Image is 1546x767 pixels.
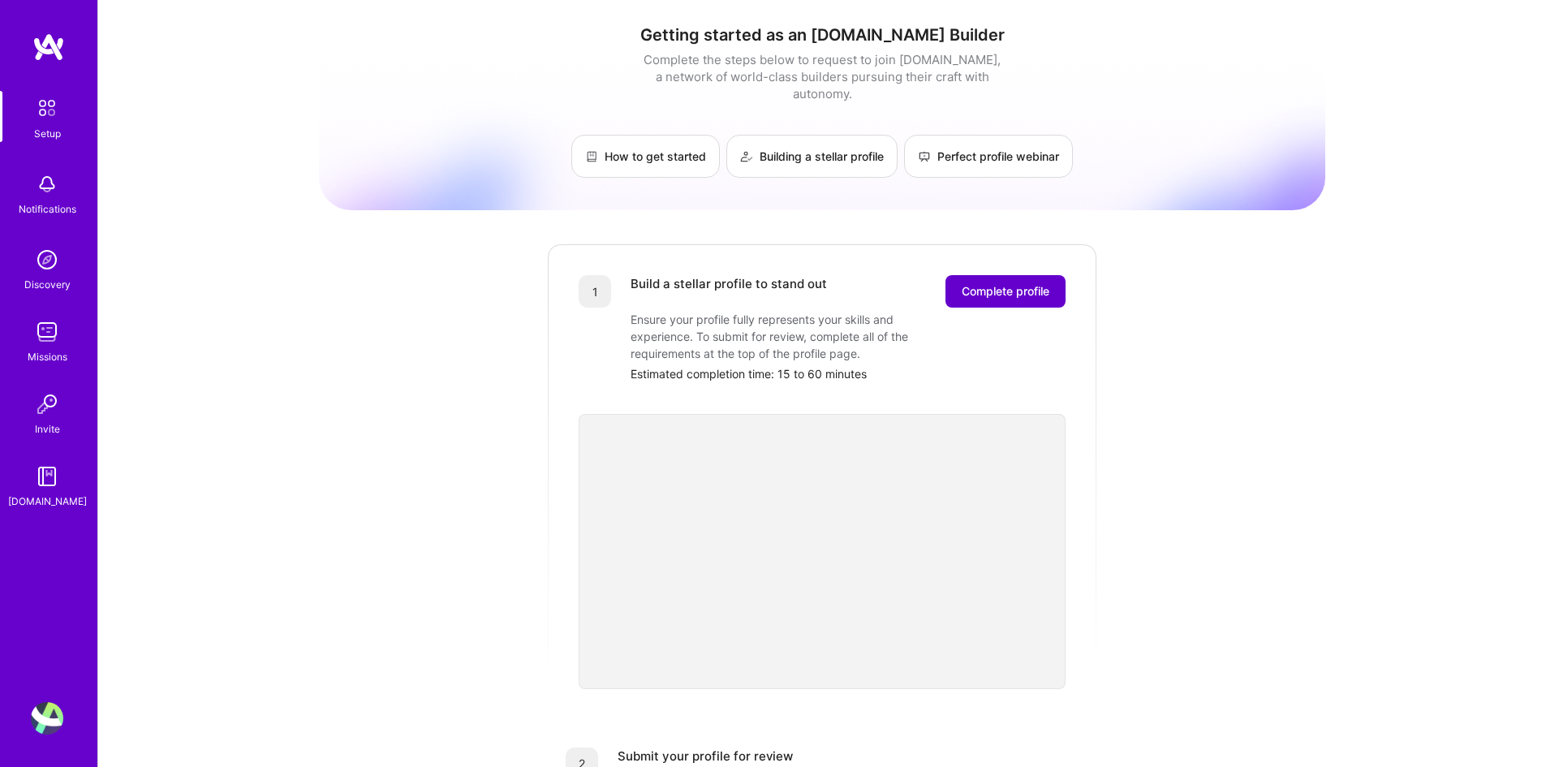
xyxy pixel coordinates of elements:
[631,365,1066,382] div: Estimated completion time: 15 to 60 minutes
[31,702,63,735] img: User Avatar
[631,275,827,308] div: Build a stellar profile to stand out
[24,276,71,293] div: Discovery
[618,748,793,765] div: Submit your profile for review
[35,420,60,437] div: Invite
[30,91,64,125] img: setup
[962,283,1049,299] span: Complete profile
[579,275,611,308] div: 1
[31,316,63,348] img: teamwork
[19,200,76,218] div: Notifications
[918,150,931,163] img: Perfect profile webinar
[579,414,1066,689] iframe: video
[640,51,1005,102] div: Complete the steps below to request to join [DOMAIN_NAME], a network of world-class builders purs...
[740,150,753,163] img: Building a stellar profile
[571,135,720,178] a: How to get started
[904,135,1073,178] a: Perfect profile webinar
[31,460,63,493] img: guide book
[34,125,61,142] div: Setup
[31,168,63,200] img: bell
[27,702,67,735] a: User Avatar
[8,493,87,510] div: [DOMAIN_NAME]
[32,32,65,62] img: logo
[945,275,1066,308] button: Complete profile
[319,25,1325,45] h1: Getting started as an [DOMAIN_NAME] Builder
[31,243,63,276] img: discovery
[28,348,67,365] div: Missions
[31,388,63,420] img: Invite
[726,135,898,178] a: Building a stellar profile
[631,311,955,362] div: Ensure your profile fully represents your skills and experience. To submit for review, complete a...
[585,150,598,163] img: How to get started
